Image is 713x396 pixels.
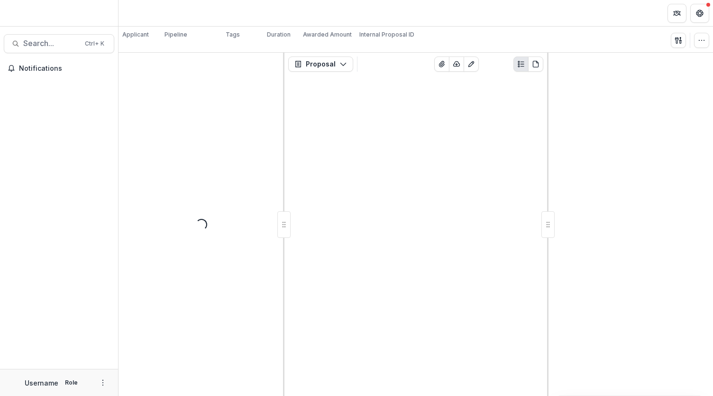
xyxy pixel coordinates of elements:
p: Duration [267,30,291,39]
p: Internal Proposal ID [359,30,414,39]
div: Ctrl + K [83,38,106,49]
button: Proposal [288,57,353,72]
button: Edit as form [464,57,479,72]
p: Awarded Amount [303,30,352,39]
button: Get Help [690,4,709,23]
p: Username [25,378,58,388]
button: PDF view [528,57,543,72]
button: View Attached Files [434,57,449,72]
button: Search... [4,34,114,53]
span: Notifications [19,65,110,73]
button: Notifications [4,61,114,76]
button: Plaintext view [513,57,529,72]
p: Pipeline [165,30,187,39]
button: More [97,377,109,388]
p: Role [62,378,81,387]
p: Applicant [122,30,149,39]
p: Tags [226,30,240,39]
span: Search... [23,39,79,48]
button: Partners [667,4,686,23]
